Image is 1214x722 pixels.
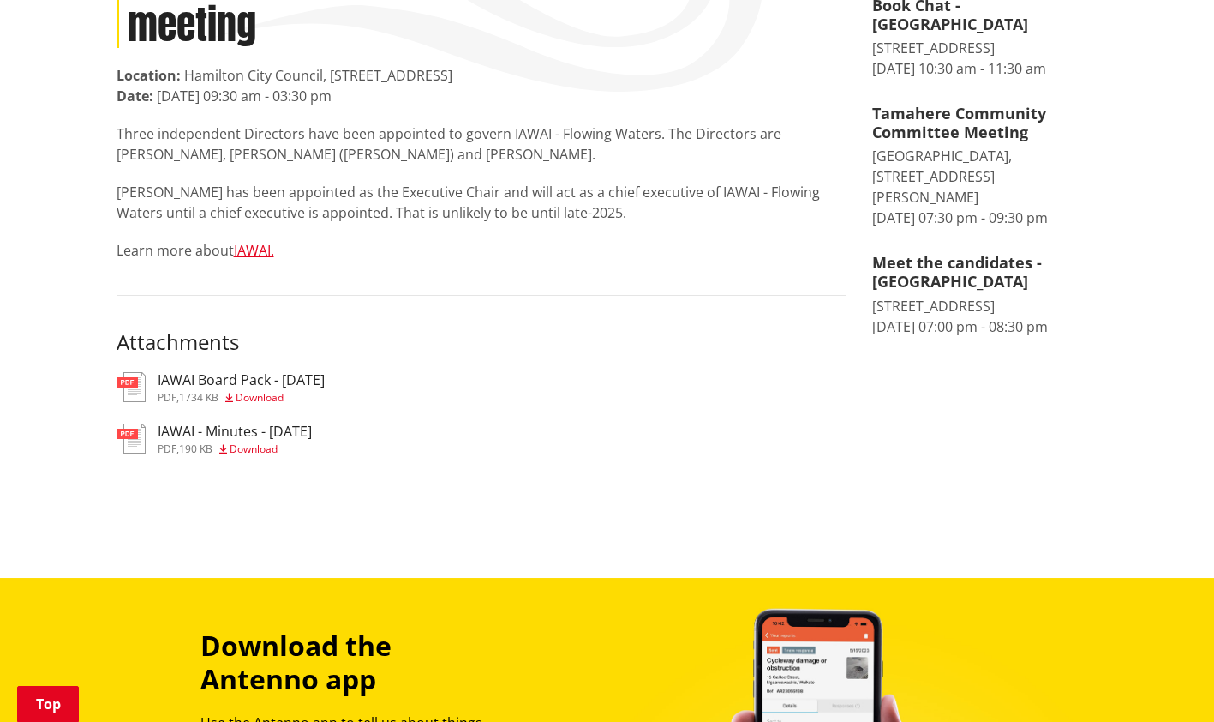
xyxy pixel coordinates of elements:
[872,317,1048,336] time: [DATE] 07:00 pm - 08:30 pm
[117,87,153,105] strong: Date:
[179,442,212,456] span: 190 KB
[872,38,1098,58] div: [STREET_ADDRESS]
[117,372,325,403] a: IAWAI Board Pack - [DATE] pdf,1734 KB Download
[117,424,312,454] a: IAWAI - Minutes - [DATE] pdf,190 KB Download
[872,105,1098,141] h4: Tamahere Community Committee Meeting
[872,146,1098,208] div: [GEOGRAPHIC_DATA], [STREET_ADDRESS][PERSON_NAME]
[158,372,325,388] h3: IAWAI Board Pack - [DATE]
[158,424,312,440] h3: IAWAI - Minutes - [DATE]
[872,59,1046,78] time: [DATE] 10:30 am - 11:30 am
[158,444,312,454] div: ,
[872,105,1098,228] a: Tamahere Community Committee Meeting [GEOGRAPHIC_DATA], [STREET_ADDRESS][PERSON_NAME] [DATE] 07:3...
[179,390,218,405] span: 1734 KB
[117,424,146,454] img: document-pdf.svg
[184,66,452,85] span: Hamilton City Council, [STREET_ADDRESS]
[1135,650,1197,712] iframe: Messenger Launcher
[17,686,79,722] a: Top
[158,390,176,405] span: pdf
[157,87,332,105] time: [DATE] 09:30 am - 03:30 pm
[117,240,846,261] p: Learn more about
[872,254,1098,291] h4: Meet the candidates - [GEOGRAPHIC_DATA]
[117,123,846,165] p: Three independent Directors have been appointed to govern IAWAI - Flowing Waters. The Directors a...
[117,330,846,355] h3: Attachments
[872,254,1098,336] a: Meet the candidates - [GEOGRAPHIC_DATA] [STREET_ADDRESS] [DATE] 07:00 pm - 08:30 pm
[872,296,1098,316] div: [STREET_ADDRESS]
[236,390,284,405] span: Download
[158,393,325,403] div: ,
[872,208,1048,227] time: [DATE] 07:30 pm - 09:30 pm
[117,372,146,402] img: document-pdf.svg
[117,182,846,223] p: [PERSON_NAME] has been appointed as the Executive Chair and will act as a chief executive of IAWA...
[200,629,511,695] h3: Download the Antenno app
[158,442,176,456] span: pdf
[117,66,181,85] strong: Location:
[234,241,274,260] a: IAWAI.
[230,442,278,456] span: Download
